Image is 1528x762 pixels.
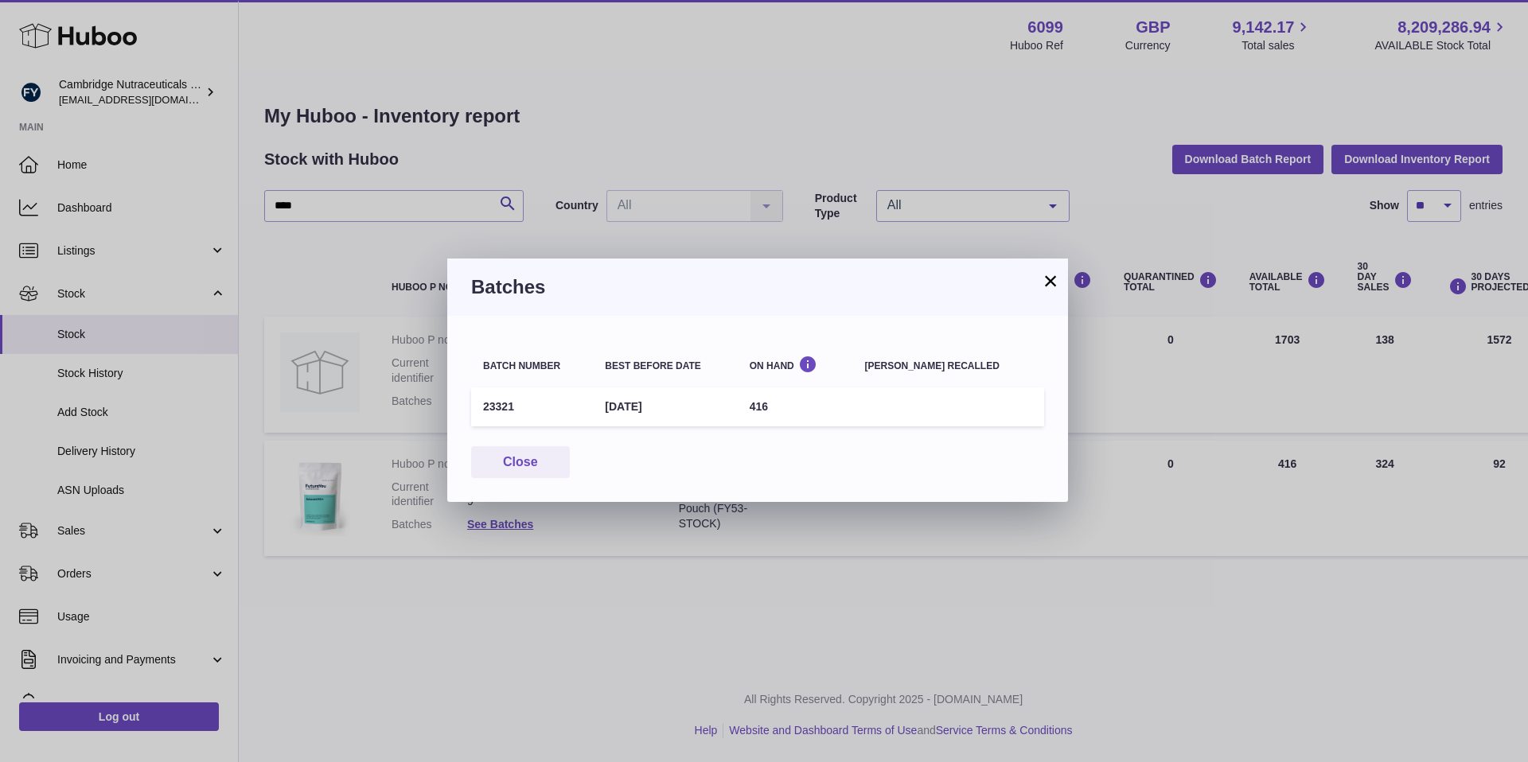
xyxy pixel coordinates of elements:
[593,387,737,426] td: [DATE]
[471,387,593,426] td: 23321
[1041,271,1060,290] button: ×
[471,274,1044,300] h3: Batches
[738,387,853,426] td: 416
[471,446,570,479] button: Close
[750,356,841,371] div: On Hand
[483,361,581,371] div: Batch number
[865,361,1032,371] div: [PERSON_NAME] recalled
[605,361,725,371] div: Best before date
